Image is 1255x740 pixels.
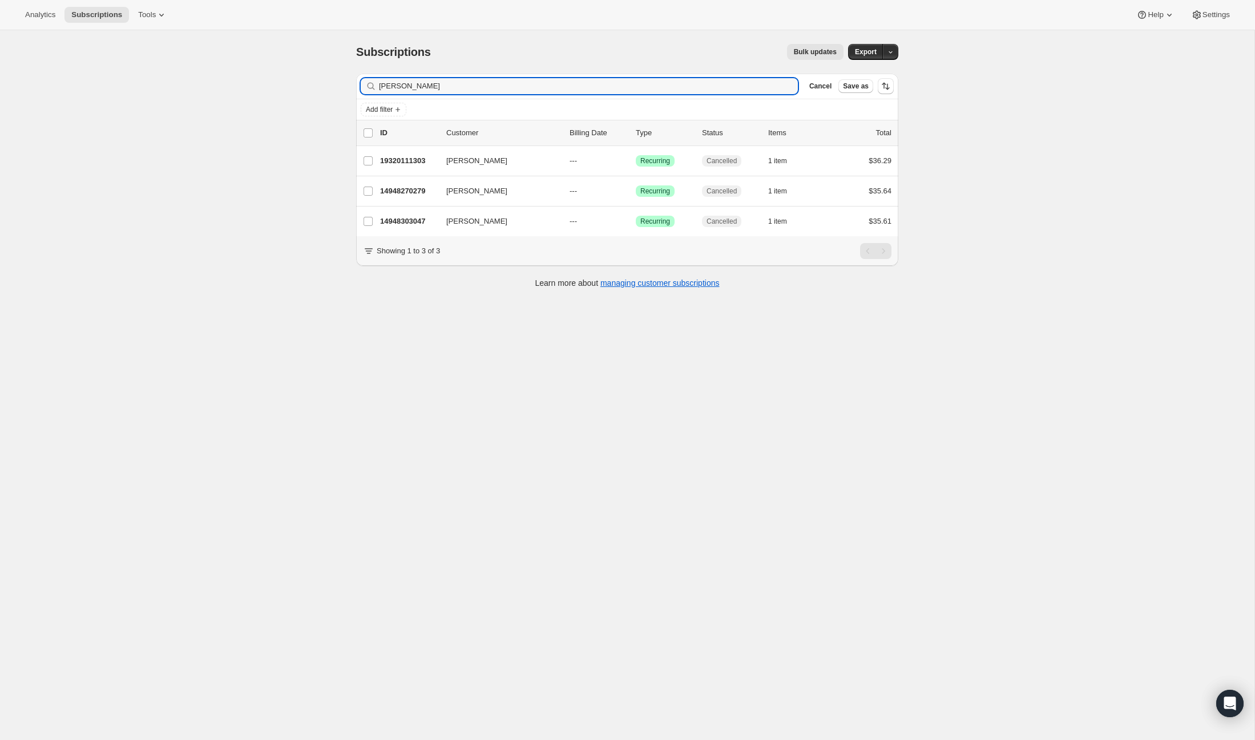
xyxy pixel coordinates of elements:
[768,187,787,196] span: 1 item
[1184,7,1237,23] button: Settings
[366,105,393,114] span: Add filter
[18,7,62,23] button: Analytics
[855,47,877,56] span: Export
[446,185,507,197] span: [PERSON_NAME]
[380,153,891,169] div: 19320111303[PERSON_NAME]---SuccessRecurringCancelled1 item$36.29
[380,127,437,139] p: ID
[71,10,122,19] span: Subscriptions
[707,217,737,226] span: Cancelled
[380,183,891,199] div: 14948270279[PERSON_NAME]---SuccessRecurringCancelled1 item$35.64
[640,156,670,165] span: Recurring
[380,155,437,167] p: 19320111303
[439,152,554,170] button: [PERSON_NAME]
[768,213,800,229] button: 1 item
[768,153,800,169] button: 1 item
[768,156,787,165] span: 1 item
[805,79,836,93] button: Cancel
[600,278,720,288] a: managing customer subscriptions
[794,47,837,56] span: Bulk updates
[570,156,577,165] span: ---
[1216,690,1244,717] div: Open Intercom Messenger
[380,213,891,229] div: 14948303047[PERSON_NAME]---SuccessRecurringCancelled1 item$35.61
[768,127,825,139] div: Items
[1148,10,1163,19] span: Help
[878,78,894,94] button: Sort the results
[377,245,440,257] p: Showing 1 to 3 of 3
[768,217,787,226] span: 1 item
[787,44,844,60] button: Bulk updates
[640,187,670,196] span: Recurring
[707,187,737,196] span: Cancelled
[380,185,437,197] p: 14948270279
[439,212,554,231] button: [PERSON_NAME]
[570,187,577,195] span: ---
[131,7,174,23] button: Tools
[1129,7,1181,23] button: Help
[570,127,627,139] p: Billing Date
[869,217,891,225] span: $35.61
[446,127,560,139] p: Customer
[446,155,507,167] span: [PERSON_NAME]
[869,156,891,165] span: $36.29
[869,187,891,195] span: $35.64
[25,10,55,19] span: Analytics
[707,156,737,165] span: Cancelled
[838,79,873,93] button: Save as
[356,46,431,58] span: Subscriptions
[876,127,891,139] p: Total
[636,127,693,139] div: Type
[640,217,670,226] span: Recurring
[361,103,406,116] button: Add filter
[843,82,869,91] span: Save as
[860,243,891,259] nav: Pagination
[535,277,720,289] p: Learn more about
[570,217,577,225] span: ---
[809,82,832,91] span: Cancel
[379,78,798,94] input: Filter subscribers
[380,127,891,139] div: IDCustomerBilling DateTypeStatusItemsTotal
[848,44,883,60] button: Export
[439,182,554,200] button: [PERSON_NAME]
[702,127,759,139] p: Status
[380,216,437,227] p: 14948303047
[446,216,507,227] span: [PERSON_NAME]
[1202,10,1230,19] span: Settings
[64,7,129,23] button: Subscriptions
[138,10,156,19] span: Tools
[768,183,800,199] button: 1 item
